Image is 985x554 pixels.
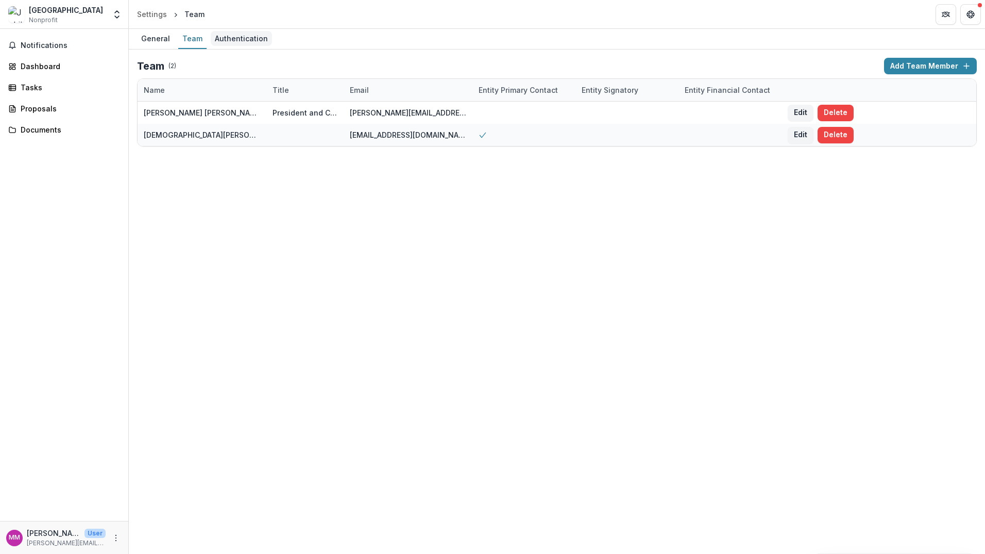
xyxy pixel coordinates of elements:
[4,79,124,96] a: Tasks
[4,37,124,54] button: Notifications
[8,6,25,23] img: Jubilee Park & Community Center
[344,85,375,95] div: Email
[133,7,209,22] nav: breadcrumb
[138,79,266,101] div: Name
[138,85,171,95] div: Name
[21,124,116,135] div: Documents
[110,532,122,544] button: More
[27,528,80,539] p: [PERSON_NAME] [PERSON_NAME]
[21,41,120,50] span: Notifications
[818,127,854,143] button: Delete
[211,29,272,49] a: Authentication
[21,82,116,93] div: Tasks
[884,58,977,74] button: Add Team Member
[211,31,272,46] div: Authentication
[788,127,813,143] button: Edit
[4,100,124,117] a: Proposals
[818,105,854,121] button: Delete
[29,15,58,25] span: Nonprofit
[84,529,106,538] p: User
[350,129,466,140] div: [EMAIL_ADDRESS][DOMAIN_NAME]
[266,85,295,95] div: Title
[137,60,164,72] h2: Team
[21,103,116,114] div: Proposals
[178,29,207,49] a: Team
[472,79,575,101] div: Entity Primary Contact
[575,79,678,101] div: Entity Signatory
[137,9,167,20] div: Settings
[472,85,564,95] div: Entity Primary Contact
[4,58,124,75] a: Dashboard
[137,29,174,49] a: General
[184,9,205,20] div: Team
[273,107,337,118] div: President and CEO
[678,79,782,101] div: Entity Financial Contact
[29,5,103,15] div: [GEOGRAPHIC_DATA]
[678,85,776,95] div: Entity Financial Contact
[788,105,813,121] button: Edit
[21,61,116,72] div: Dashboard
[960,4,981,25] button: Get Help
[344,79,472,101] div: Email
[266,79,344,101] div: Title
[936,4,956,25] button: Partners
[27,539,106,548] p: [PERSON_NAME][EMAIL_ADDRESS][DOMAIN_NAME]
[137,31,174,46] div: General
[9,534,20,541] div: Marissa Castro Mikoy
[144,107,260,118] div: [PERSON_NAME] [PERSON_NAME]
[575,85,644,95] div: Entity Signatory
[4,121,124,138] a: Documents
[133,7,171,22] a: Settings
[178,31,207,46] div: Team
[110,4,124,25] button: Open entity switcher
[350,107,466,118] div: [PERSON_NAME][EMAIL_ADDRESS][DOMAIN_NAME]
[168,61,176,71] p: ( 2 )
[144,129,260,140] div: [DEMOGRAPHIC_DATA][PERSON_NAME]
